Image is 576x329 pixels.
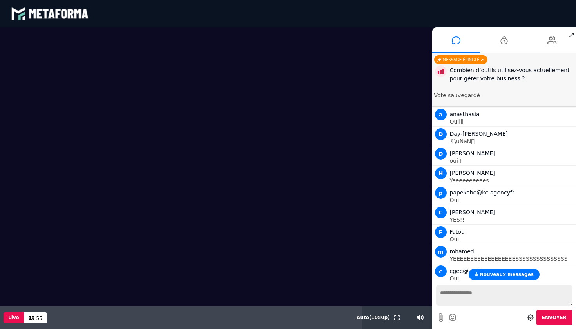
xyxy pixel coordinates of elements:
p: YES!! [450,217,574,222]
span: cgee@livefr [450,268,482,274]
p: Yeeeeeeeeees [450,178,574,183]
span: mhamed [450,248,474,254]
span: anasthasia [450,111,480,117]
span: papekebe@kc-agencyfr [450,189,514,196]
span: F [435,226,447,238]
span: [PERSON_NAME] [450,150,495,156]
p: YEEEEEEEEEEEEEEEEEESSSSSSSSSSSSSSS [450,256,574,262]
span: Day-[PERSON_NAME] [450,131,508,137]
span: D [435,128,447,140]
button: Live [4,312,24,323]
span: p [435,187,447,199]
span: [PERSON_NAME] [450,209,495,215]
div: Combien d’outils utilisez-vous actuellement pour gérer votre business ? [450,66,574,83]
span: [PERSON_NAME] [450,170,495,176]
p: Vote sauvegardé [434,93,574,98]
p: Oui [450,197,574,203]
span: Nouveaux messages [480,272,534,277]
span: a [435,109,447,120]
p: Oui [450,236,574,242]
span: D [435,148,447,160]
div: Message épinglé [434,55,487,64]
button: Auto(1080p) [355,306,391,329]
span: H [435,167,447,179]
span: 55 [36,316,42,321]
span: m [435,246,447,258]
button: Envoyer [536,310,572,325]
p: oui ! [450,158,574,164]
span: Fatou [450,229,465,235]
span: Envoyer [542,315,567,320]
span: Auto ( 1080 p) [357,315,390,320]
p: Ouiiii [450,119,574,124]
p: ✌\uNaN🏾 [450,138,574,144]
span: C [435,207,447,218]
span: c [435,265,447,277]
button: Nouveaux messages [469,269,540,280]
span: ↗ [567,27,576,42]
